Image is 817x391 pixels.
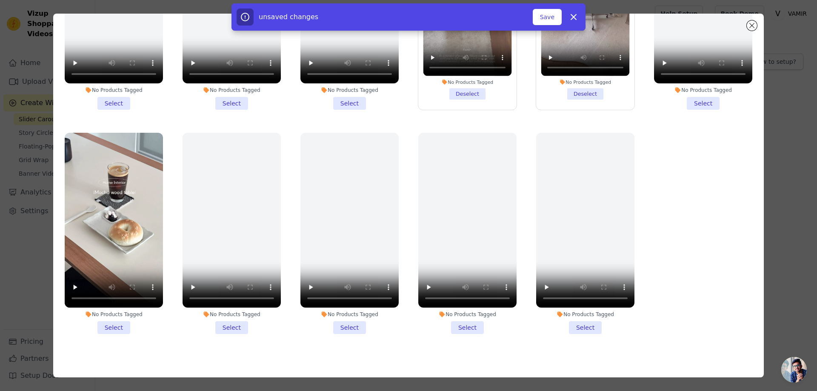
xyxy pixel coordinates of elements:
[418,311,517,318] div: No Products Tagged
[536,311,634,318] div: No Products Tagged
[781,357,807,382] a: 채팅 열기
[183,87,281,94] div: No Products Tagged
[183,311,281,318] div: No Products Tagged
[533,9,562,25] button: Save
[259,13,318,21] span: unsaved changes
[541,79,630,85] div: No Products Tagged
[65,311,163,318] div: No Products Tagged
[300,311,399,318] div: No Products Tagged
[65,87,163,94] div: No Products Tagged
[423,79,512,85] div: No Products Tagged
[300,87,399,94] div: No Products Tagged
[654,87,752,94] div: No Products Tagged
